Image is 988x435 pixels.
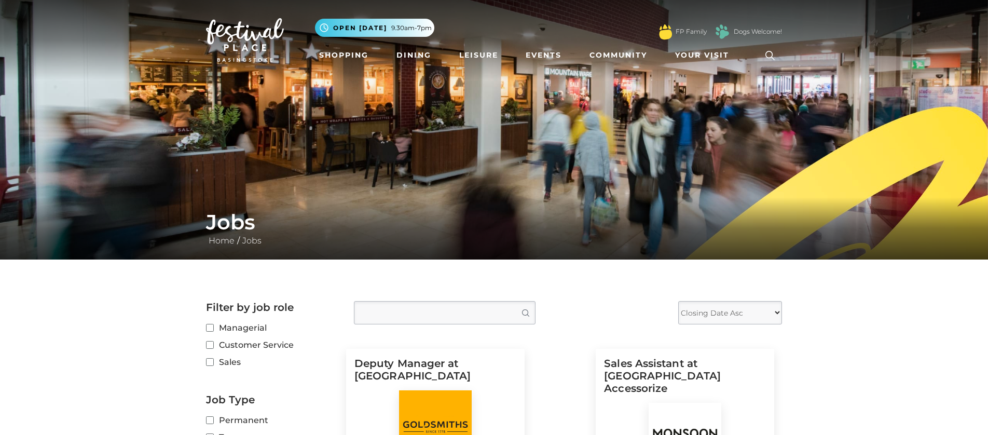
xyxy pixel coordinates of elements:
[206,321,338,334] label: Managerial
[206,236,237,246] a: Home
[315,19,434,37] button: Open [DATE] 9.30am-7pm
[240,236,264,246] a: Jobs
[206,338,338,351] label: Customer Service
[206,210,782,235] h1: Jobs
[392,46,435,65] a: Dining
[198,210,790,247] div: /
[333,23,387,33] span: Open [DATE]
[391,23,432,33] span: 9.30am-7pm
[206,301,338,314] h2: Filter by job role
[354,357,516,390] h5: Deputy Manager at [GEOGRAPHIC_DATA]
[455,46,502,65] a: Leisure
[676,27,707,36] a: FP Family
[671,46,738,65] a: Your Visit
[206,356,338,369] label: Sales
[206,18,284,62] img: Festival Place Logo
[315,46,373,65] a: Shopping
[734,27,782,36] a: Dogs Welcome!
[675,50,729,61] span: Your Visit
[522,46,566,65] a: Events
[604,357,766,403] h5: Sales Assistant at [GEOGRAPHIC_DATA] Accessorize
[585,46,651,65] a: Community
[206,414,338,427] label: Permanent
[206,393,338,406] h2: Job Type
